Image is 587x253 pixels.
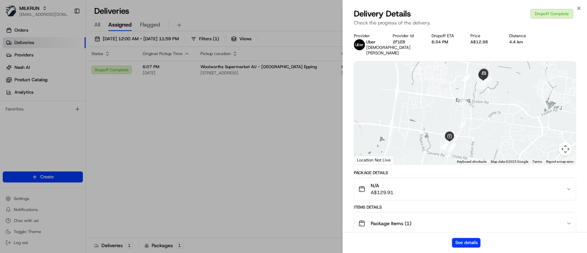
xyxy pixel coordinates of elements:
[354,19,576,26] p: Check the progress of the delivery.
[356,155,379,164] a: Open this area in Google Maps (opens a new window)
[354,212,576,234] button: Package Items (1)
[509,39,537,45] div: 4.4 km
[371,220,411,227] span: Package Items ( 1 )
[441,140,449,147] div: 3
[356,155,379,164] img: Google
[442,139,449,147] div: 7
[371,182,393,189] span: N/A
[470,33,498,39] div: Price
[558,142,572,156] button: Map camera controls
[459,98,467,105] div: 10
[452,238,480,247] button: See details
[432,39,459,45] div: 6:34 PM
[354,8,411,19] span: Delivery Details
[366,39,376,45] span: Uber
[509,33,537,39] div: Distance
[354,156,394,164] div: Location Not Live
[546,160,574,164] a: Report a map error
[458,120,466,128] div: 9
[441,140,449,148] div: 4
[481,78,489,85] div: 13
[393,39,405,45] button: 2F1E8
[354,178,576,200] button: N/AA$129.91
[457,159,487,164] button: Keyboard shortcuts
[354,204,576,210] div: Items Details
[354,170,576,176] div: Package Details
[532,160,542,164] a: Terms
[448,141,456,149] div: 8
[462,74,469,81] div: 12
[447,144,455,152] div: 6
[366,45,411,56] span: [DEMOGRAPHIC_DATA][PERSON_NAME]
[393,33,421,39] div: Provider Id
[470,39,498,45] div: A$12.98
[371,189,393,196] span: A$129.91
[491,160,528,164] span: Map data ©2025 Google
[432,33,459,39] div: Dropoff ETA
[354,39,365,50] img: uber-new-logo.jpeg
[354,33,382,39] div: Provider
